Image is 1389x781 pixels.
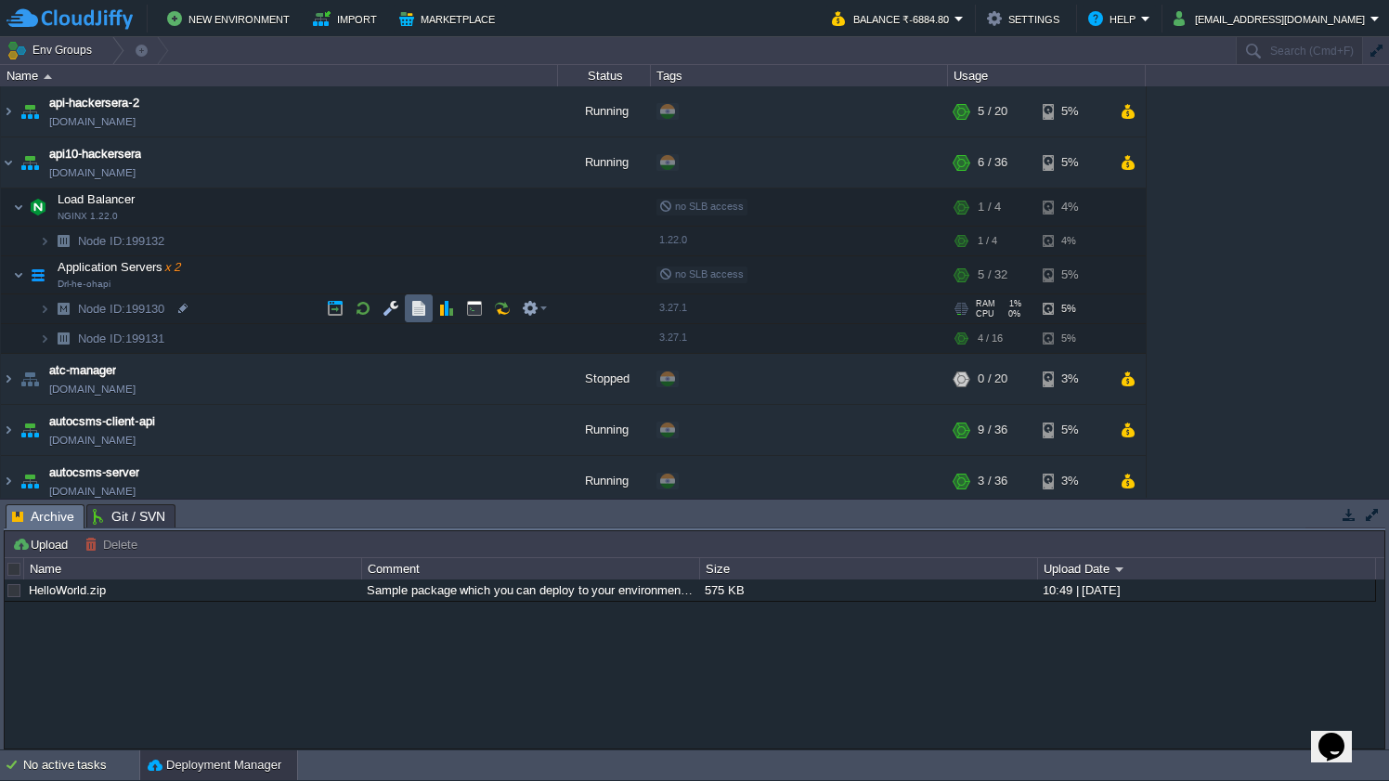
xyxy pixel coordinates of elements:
[49,163,136,182] a: [DOMAIN_NAME]
[1174,7,1370,30] button: [EMAIL_ADDRESS][DOMAIN_NAME]
[1039,558,1375,579] div: Upload Date
[978,354,1007,404] div: 0 / 20
[49,145,141,163] a: api10-hackersera
[56,260,183,274] a: Application Serversx 2Drl-he-ohapi
[17,405,43,455] img: AMDAwAAAACH5BAEAAAAALAAAAAABAAEAAAICRAEAOw==
[978,86,1007,137] div: 5 / 20
[659,332,687,343] span: 3.27.1
[50,324,76,353] img: AMDAwAAAACH5BAEAAAAALAAAAAABAAEAAAICRAEAOw==
[78,302,125,316] span: Node ID:
[1038,579,1374,601] div: 10:49 | [DATE]
[13,189,24,226] img: AMDAwAAAACH5BAEAAAAALAAAAAABAAEAAAICRAEAOw==
[1043,354,1103,404] div: 3%
[1043,456,1103,506] div: 3%
[363,558,699,579] div: Comment
[17,86,43,137] img: AMDAwAAAACH5BAEAAAAALAAAAAABAAEAAAICRAEAOw==
[559,65,650,86] div: Status
[2,65,557,86] div: Name
[23,750,139,780] div: No active tasks
[976,299,995,308] span: RAM
[978,137,1007,188] div: 6 / 36
[832,7,954,30] button: Balance ₹-6884.80
[58,279,110,290] span: Drl-he-ohapi
[76,233,167,249] a: Node ID:199132
[558,86,651,137] div: Running
[1002,309,1020,319] span: 0%
[1,405,16,455] img: AMDAwAAAACH5BAEAAAAALAAAAAABAAEAAAICRAEAOw==
[12,505,74,528] span: Archive
[659,201,744,212] span: no SLB access
[1,137,16,188] img: AMDAwAAAACH5BAEAAAAALAAAAAABAAEAAAICRAEAOw==
[49,94,139,112] a: api-hackersera-2
[49,412,155,431] a: autocsms-client-api
[49,482,136,501] a: [DOMAIN_NAME]
[49,361,116,380] a: atc-manager
[17,456,43,506] img: AMDAwAAAACH5BAEAAAAALAAAAAABAAEAAAICRAEAOw==
[84,536,143,553] button: Delete
[399,7,500,30] button: Marketplace
[1088,7,1141,30] button: Help
[1043,405,1103,455] div: 5%
[58,211,118,222] span: NGINX 1.22.0
[49,112,136,131] a: [DOMAIN_NAME]
[167,7,295,30] button: New Environment
[700,579,1036,601] div: 575 KB
[49,380,136,398] a: [DOMAIN_NAME]
[76,331,167,346] a: Node ID:199131
[13,256,24,293] img: AMDAwAAAACH5BAEAAAAALAAAAAABAAEAAAICRAEAOw==
[978,324,1003,353] div: 4 / 16
[1043,189,1103,226] div: 4%
[50,294,76,323] img: AMDAwAAAACH5BAEAAAAALAAAAAABAAEAAAICRAEAOw==
[1,354,16,404] img: AMDAwAAAACH5BAEAAAAALAAAAAABAAEAAAICRAEAOw==
[558,456,651,506] div: Running
[78,234,125,248] span: Node ID:
[39,227,50,255] img: AMDAwAAAACH5BAEAAAAALAAAAAABAAEAAAICRAEAOw==
[659,302,687,313] span: 3.27.1
[39,294,50,323] img: AMDAwAAAACH5BAEAAAAALAAAAAABAAEAAAICRAEAOw==
[313,7,383,30] button: Import
[1,456,16,506] img: AMDAwAAAACH5BAEAAAAALAAAAAABAAEAAAICRAEAOw==
[148,756,281,774] button: Deployment Manager
[17,354,43,404] img: AMDAwAAAACH5BAEAAAAALAAAAAABAAEAAAICRAEAOw==
[25,558,361,579] div: Name
[78,332,125,345] span: Node ID:
[1043,137,1103,188] div: 5%
[949,65,1145,86] div: Usage
[659,234,687,245] span: 1.22.0
[976,309,994,319] span: CPU
[1,86,16,137] img: AMDAwAAAACH5BAEAAAAALAAAAAABAAEAAAICRAEAOw==
[49,431,136,449] a: [DOMAIN_NAME]
[701,558,1037,579] div: Size
[50,227,76,255] img: AMDAwAAAACH5BAEAAAAALAAAAAABAAEAAAICRAEAOw==
[1043,256,1103,293] div: 5%
[978,227,997,255] div: 1 / 4
[652,65,947,86] div: Tags
[76,301,167,317] span: 199130
[558,354,651,404] div: Stopped
[978,256,1007,293] div: 5 / 32
[6,7,133,31] img: CloudJiffy
[44,74,52,79] img: AMDAwAAAACH5BAEAAAAALAAAAAABAAEAAAICRAEAOw==
[1043,294,1103,323] div: 5%
[6,37,98,63] button: Env Groups
[558,137,651,188] div: Running
[987,7,1065,30] button: Settings
[56,192,137,206] a: Load BalancerNGINX 1.22.0
[978,456,1007,506] div: 3 / 36
[12,536,73,553] button: Upload
[56,191,137,207] span: Load Balancer
[1043,227,1103,255] div: 4%
[93,505,165,527] span: Git / SVN
[49,463,139,482] span: autocsms-server
[162,260,181,274] span: x 2
[1003,299,1021,308] span: 1%
[29,583,106,597] a: HelloWorld.zip
[1043,86,1103,137] div: 5%
[978,405,1007,455] div: 9 / 36
[17,137,43,188] img: AMDAwAAAACH5BAEAAAAALAAAAAABAAEAAAICRAEAOw==
[56,259,183,275] span: Application Servers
